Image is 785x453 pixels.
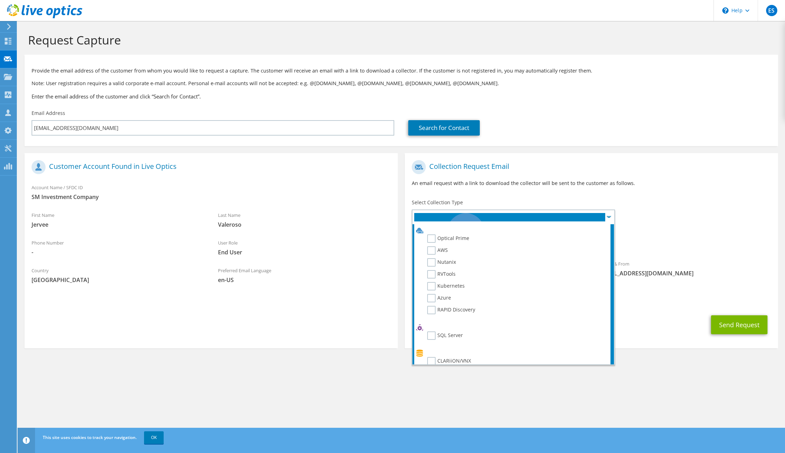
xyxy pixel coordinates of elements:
[32,80,771,87] p: Note: User registration requires a valid corporate e-mail account. Personal e-mail accounts will ...
[25,235,211,260] div: Phone Number
[427,270,456,279] label: RVTools
[414,213,605,268] li: Server Virtualization
[427,246,448,255] label: AWS
[218,276,390,284] span: en-US
[591,256,778,281] div: Sender & From
[211,235,397,260] div: User Role
[32,110,65,117] label: Email Address
[32,248,204,256] span: -
[427,282,465,290] label: Kubernetes
[405,284,778,308] div: CC & Reply To
[427,331,463,340] label: SQL Server
[32,276,204,284] span: [GEOGRAPHIC_DATA]
[218,248,390,256] span: End User
[412,199,463,206] label: Select Collection Type
[25,180,398,204] div: Account Name / SFDC ID
[412,160,767,174] h1: Collection Request Email
[414,226,610,234] li: Server Virtualization
[414,323,610,331] li: Workloads
[28,33,771,47] h1: Request Capture
[405,227,778,253] div: Requested Collections
[766,5,777,16] span: ES
[408,120,480,136] a: Search for Contact
[414,349,610,357] li: Storage
[722,7,729,14] svg: \n
[25,208,211,232] div: First Name
[144,431,164,444] a: OK
[32,193,391,201] span: SM Investment Company
[405,256,591,281] div: To
[32,67,771,75] p: Provide the email address of the customer from whom you would like to request a capture. The cust...
[427,357,471,365] label: CLARiiON/VNX
[32,92,771,100] h3: Enter the email address of the customer and click “Search for Contact”.
[427,258,456,267] label: Nutanix
[598,269,771,277] span: [EMAIL_ADDRESS][DOMAIN_NAME]
[218,221,390,228] span: Valeroso
[427,234,469,243] label: Optical Prime
[25,263,211,287] div: Country
[211,263,397,287] div: Preferred Email Language
[412,179,771,187] p: An email request with a link to download the collector will be sent to the customer as follows.
[427,294,451,302] label: Azure
[32,221,204,228] span: Jervee
[32,160,387,174] h1: Customer Account Found in Live Optics
[43,434,137,440] span: This site uses cookies to track your navigation.
[427,306,475,314] label: RAPID Discovery
[711,315,767,334] button: Send Request
[211,208,397,232] div: Last Name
